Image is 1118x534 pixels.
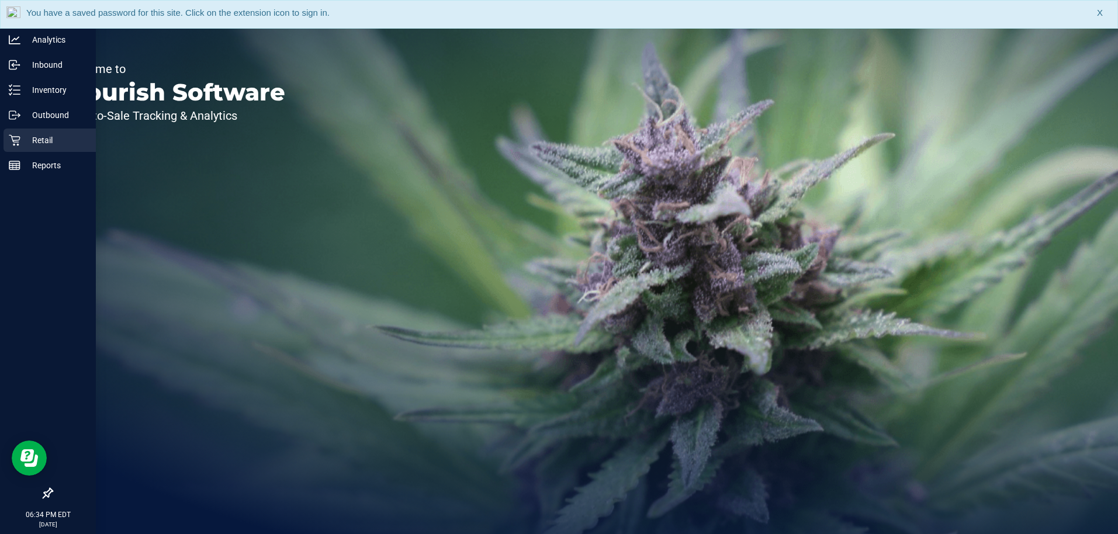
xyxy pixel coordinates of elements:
[20,33,91,47] p: Analytics
[1097,6,1103,20] span: X
[9,34,20,46] inline-svg: Analytics
[9,159,20,171] inline-svg: Reports
[26,8,330,18] span: You have a saved password for this site. Click on the extension icon to sign in.
[20,83,91,97] p: Inventory
[20,58,91,72] p: Inbound
[20,108,91,122] p: Outbound
[9,84,20,96] inline-svg: Inventory
[9,134,20,146] inline-svg: Retail
[63,81,285,104] p: Flourish Software
[5,520,91,529] p: [DATE]
[63,63,285,75] p: Welcome to
[9,59,20,71] inline-svg: Inbound
[20,158,91,172] p: Reports
[5,509,91,520] p: 06:34 PM EDT
[12,441,47,476] iframe: Resource center
[63,110,285,122] p: Seed-to-Sale Tracking & Analytics
[9,109,20,121] inline-svg: Outbound
[20,133,91,147] p: Retail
